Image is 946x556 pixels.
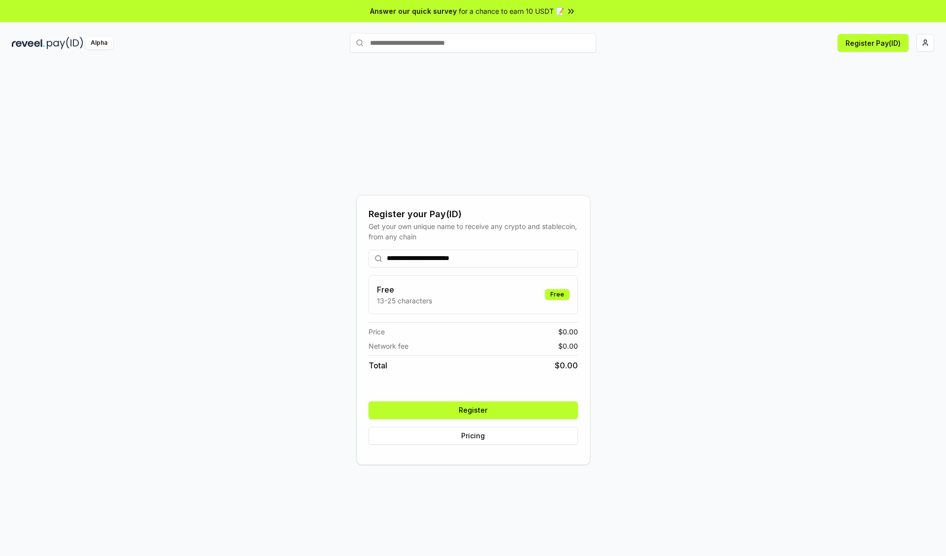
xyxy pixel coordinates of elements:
[12,37,45,49] img: reveel_dark
[369,207,578,221] div: Register your Pay(ID)
[377,295,432,306] p: 13-25 characters
[459,6,564,16] span: for a chance to earn 10 USDT 📝
[369,341,408,351] span: Network fee
[369,427,578,445] button: Pricing
[369,401,578,419] button: Register
[369,327,385,337] span: Price
[838,34,909,52] button: Register Pay(ID)
[545,289,570,300] div: Free
[370,6,457,16] span: Answer our quick survey
[47,37,83,49] img: pay_id
[558,327,578,337] span: $ 0.00
[369,360,387,371] span: Total
[369,221,578,242] div: Get your own unique name to receive any crypto and stablecoin, from any chain
[555,360,578,371] span: $ 0.00
[85,37,113,49] div: Alpha
[558,341,578,351] span: $ 0.00
[377,284,432,295] h3: Free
